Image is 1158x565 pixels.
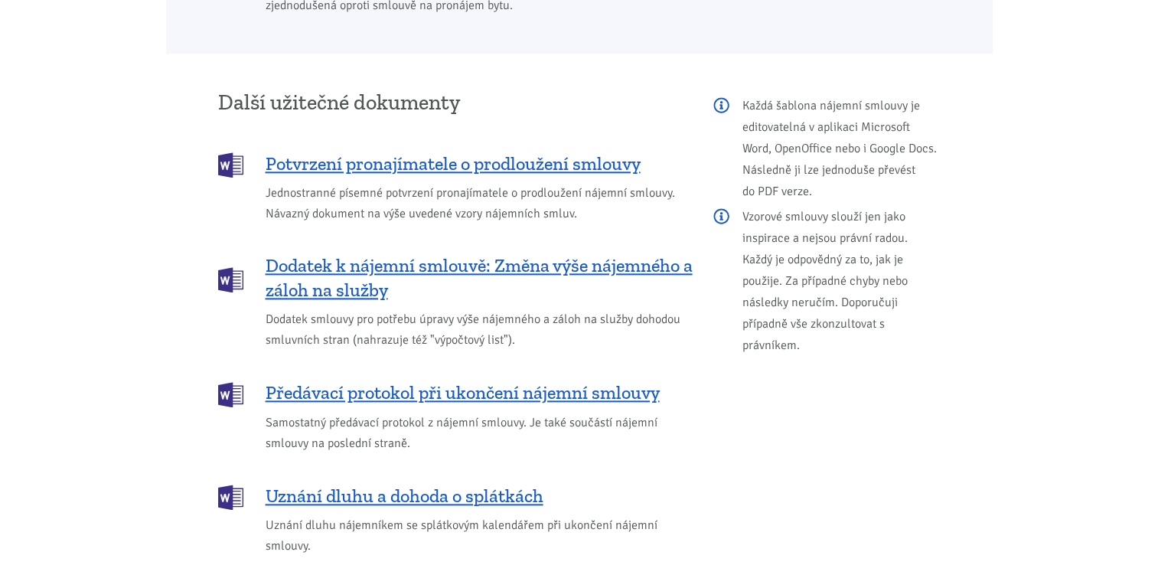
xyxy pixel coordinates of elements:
[218,483,693,508] a: Uznání dluhu a dohoda o splátkách
[266,309,693,351] span: Dodatek smlouvy pro potřebu úpravy výše nájemného a záloh na služby dohodou smluvních stran (nahr...
[266,183,693,224] span: Jednostranné písemné potvrzení pronajímatele o prodloužení nájemní smlouvy. Návazný dokument na v...
[266,380,660,405] span: Předávací protokol při ukončení nájemní smlouvy
[218,253,693,302] a: Dodatek k nájemní smlouvě: Změna výše nájemného a záloh na služby
[266,484,543,508] span: Uznání dluhu a dohoda o splátkách
[266,152,641,176] span: Potvrzení pronajímatele o prodloužení smlouvy
[218,152,243,178] img: DOCX (Word)
[713,206,941,356] p: Vzorové smlouvy slouží jen jako inspirace a nejsou právní radou. Každý je odpovědný za to, jak je...
[266,413,693,454] span: Samostatný předávací protokol z nájemní smlouvy. Je také součástí nájemní smlouvy na poslední str...
[218,380,693,406] a: Předávací protokol při ukončení nájemní smlouvy
[266,515,693,557] span: Uznání dluhu nájemníkem se splátkovým kalendářem při ukončení nájemní smlouvy.
[218,267,243,292] img: DOCX (Word)
[266,253,693,302] span: Dodatek k nájemní smlouvě: Změna výše nájemného a záloh na služby
[218,91,693,114] h3: Další užitečné dokumenty
[713,95,941,202] p: Každá šablona nájemní smlouvy je editovatelná v aplikaci Microsoft Word, OpenOffice nebo i Google...
[218,382,243,407] img: DOCX (Word)
[218,485,243,510] img: DOCX (Word)
[218,151,693,176] a: Potvrzení pronajímatele o prodloužení smlouvy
